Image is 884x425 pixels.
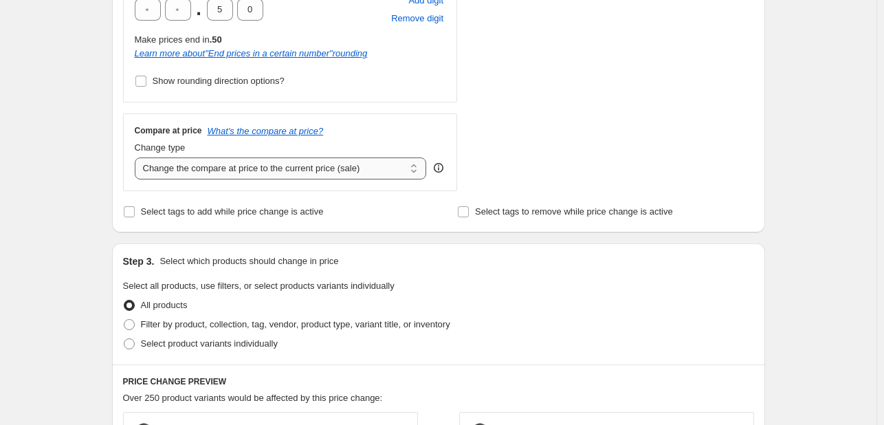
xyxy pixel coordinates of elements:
span: Select all products, use filters, or select products variants individually [123,281,395,291]
span: Make prices end in [135,34,222,45]
div: help [432,161,445,175]
span: Over 250 product variants would be affected by this price change: [123,393,383,403]
h6: PRICE CHANGE PREVIEW [123,376,754,387]
span: Show rounding direction options? [153,76,285,86]
span: All products [141,300,188,310]
h3: Compare at price [135,125,202,136]
h2: Step 3. [123,254,155,268]
span: Change type [135,142,186,153]
b: .50 [210,34,222,45]
span: Select product variants individually [141,338,278,349]
span: Select tags to remove while price change is active [475,206,673,217]
span: Remove digit [391,12,443,25]
button: What's the compare at price? [208,126,324,136]
p: Select which products should change in price [159,254,338,268]
i: Learn more about " End prices in a certain number " rounding [135,48,368,58]
button: Remove placeholder [389,10,445,28]
span: Filter by product, collection, tag, vendor, product type, variant title, or inventory [141,319,450,329]
a: Learn more about"End prices in a certain number"rounding [135,48,368,58]
span: Select tags to add while price change is active [141,206,324,217]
